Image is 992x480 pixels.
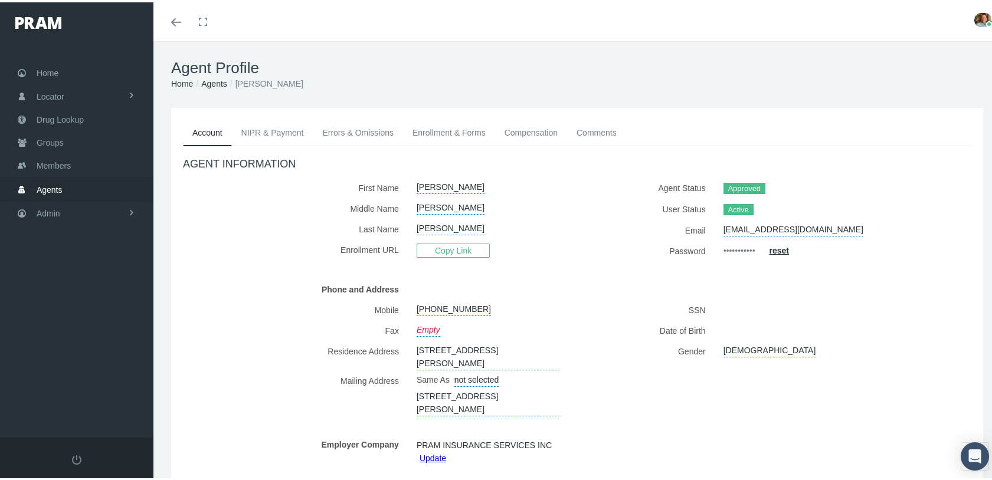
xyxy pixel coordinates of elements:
a: Comments [567,117,626,143]
label: Last Name [183,216,408,237]
h1: Agent Profile [171,57,983,75]
a: Empty [417,318,440,334]
a: Copy Link [417,243,490,252]
a: Compensation [495,117,567,143]
label: First Name [183,175,408,196]
label: Employer Company [183,432,408,462]
div: Open Intercom Messenger [961,440,989,468]
span: Copy Link [417,241,490,255]
label: Mailing Address [183,368,408,414]
label: Phone and Address [183,277,408,297]
span: Approved [723,180,765,192]
label: User Status [586,196,715,218]
label: Agent Status [586,175,715,196]
label: Email [586,218,715,238]
a: Enrollment & Forms [403,117,495,143]
span: Active [723,202,754,213]
a: Agents [201,77,227,86]
a: [STREET_ADDRESS][PERSON_NAME] [417,338,559,368]
span: Locator [37,83,64,106]
a: [PERSON_NAME] [417,175,484,192]
span: Members [37,152,71,175]
span: Drug Lookup [37,106,84,129]
img: PRAM_20_x_78.png [15,15,61,27]
label: Date of Birth [586,318,715,338]
a: ••••••••••• [723,238,755,259]
a: [PERSON_NAME] [417,196,484,212]
span: Same As [417,373,450,382]
label: Gender [586,338,715,359]
a: Home [171,77,193,86]
img: S_Profile_Picture_15241.jpg [974,11,992,25]
label: Enrollment URL [183,237,408,259]
a: NIPR & Payment [232,117,313,143]
span: PRAM INSURANCE SERVICES INC [417,434,552,452]
a: not selected [454,368,499,384]
a: reset [769,244,788,253]
label: Middle Name [183,196,408,216]
a: [PHONE_NUMBER] [417,297,491,314]
a: [STREET_ADDRESS][PERSON_NAME] [417,384,559,414]
li: [PERSON_NAME] [227,75,303,88]
span: Groups [37,129,64,152]
span: Home [37,60,58,82]
label: Mobile [183,297,408,318]
a: [EMAIL_ADDRESS][DOMAIN_NAME] [723,218,863,234]
label: SSN [586,297,715,318]
a: Errors & Omissions [313,117,403,143]
a: [DEMOGRAPHIC_DATA] [723,338,816,355]
label: Password [586,238,715,259]
h4: AGENT INFORMATION [183,156,971,169]
label: Fax [183,318,408,338]
a: [PERSON_NAME] [417,216,484,233]
a: Account [183,117,232,144]
label: Residence Address [183,338,408,368]
a: Update [420,451,446,461]
span: Admin [37,200,60,222]
span: Agents [37,176,63,199]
